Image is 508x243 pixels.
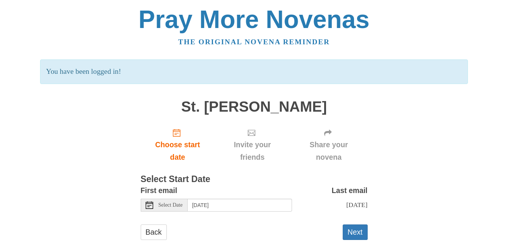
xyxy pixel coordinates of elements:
[214,122,290,167] div: Click "Next" to confirm your start date first.
[332,184,368,197] label: Last email
[148,139,207,164] span: Choose start date
[343,224,368,240] button: Next
[141,174,368,184] h3: Select Start Date
[222,139,282,164] span: Invite your friends
[40,59,468,84] p: You have been logged in!
[141,122,215,167] a: Choose start date
[141,184,177,197] label: First email
[178,38,330,46] a: The original novena reminder
[346,201,367,209] span: [DATE]
[290,122,368,167] div: Click "Next" to confirm your start date first.
[141,99,368,115] h1: St. [PERSON_NAME]
[141,224,167,240] a: Back
[138,5,370,33] a: Pray More Novenas
[298,139,360,164] span: Share your novena
[158,202,183,208] span: Select Date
